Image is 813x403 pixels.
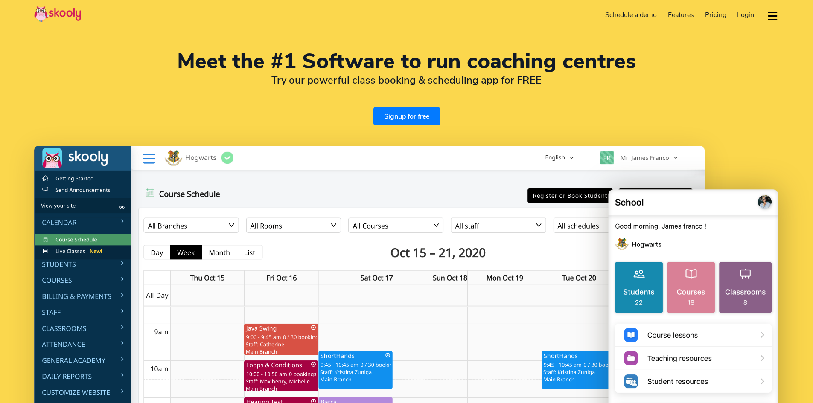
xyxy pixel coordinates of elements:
[373,107,440,125] a: Signup for free
[600,8,663,22] a: Schedule a demo
[662,8,699,22] a: Features
[34,51,779,72] h1: Meet the #1 Software to run coaching centres
[34,6,81,22] img: Skooly
[737,10,754,20] span: Login
[731,8,760,22] a: Login
[705,10,726,20] span: Pricing
[699,8,732,22] a: Pricing
[766,6,779,26] button: dropdown menu
[34,74,779,87] h2: Try our powerful class booking & scheduling app for FREE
